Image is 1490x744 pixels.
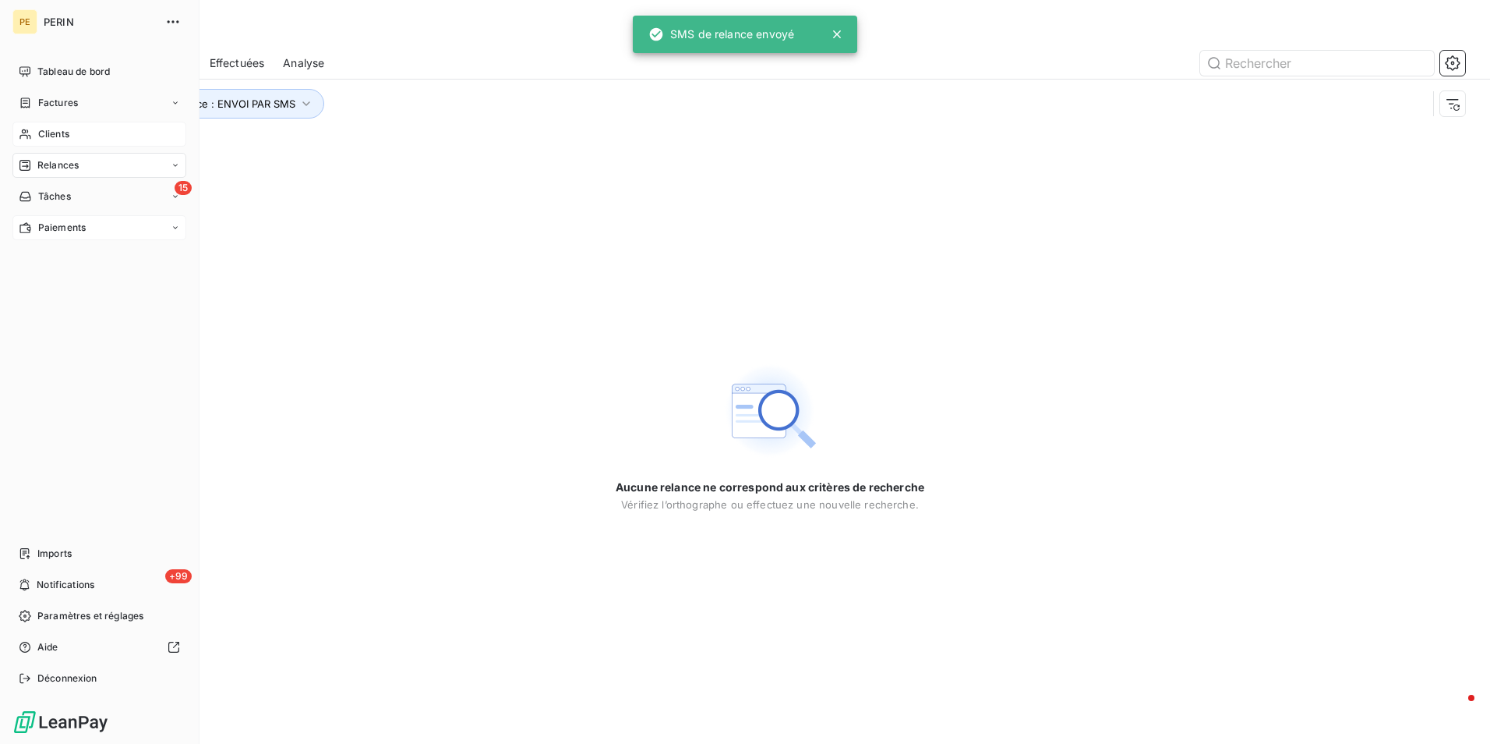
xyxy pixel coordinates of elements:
span: Plan de relance : ENVOI PAR SMS [133,97,295,110]
span: Paiements [38,221,86,235]
span: PERIN [44,16,156,28]
a: Factures [12,90,186,115]
span: Tableau de bord [37,65,110,79]
a: 15Tâches [12,184,186,209]
span: +99 [165,569,192,583]
span: Clients [38,127,69,141]
img: Empty state [720,361,820,461]
span: Factures [38,96,78,110]
input: Rechercher [1200,51,1434,76]
img: Logo LeanPay [12,710,109,735]
span: Imports [37,547,72,561]
span: Notifications [37,578,94,592]
a: Clients [12,122,186,147]
span: Aucune relance ne correspond aux critères de recherche [616,480,924,495]
button: Plan de relance : ENVOI PAR SMS [111,89,324,119]
span: Aide [37,640,58,654]
a: Aide [12,635,186,660]
span: Effectuées [210,55,265,71]
div: PE [12,9,37,34]
a: Imports [12,541,186,566]
a: Tableau de bord [12,59,186,84]
a: Paramètres et réglages [12,604,186,629]
span: Déconnexion [37,671,97,686]
span: Vérifiez l’orthographe ou effectuez une nouvelle recherche. [621,498,919,511]
span: Relances [37,158,79,172]
span: Analyse [283,55,324,71]
iframe: Intercom live chat [1437,691,1474,728]
span: Paramètres et réglages [37,609,143,623]
a: Relances [12,153,186,178]
span: Tâches [38,190,71,204]
span: 15 [175,181,192,195]
div: SMS de relance envoyé [648,20,794,48]
a: Paiements [12,215,186,240]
